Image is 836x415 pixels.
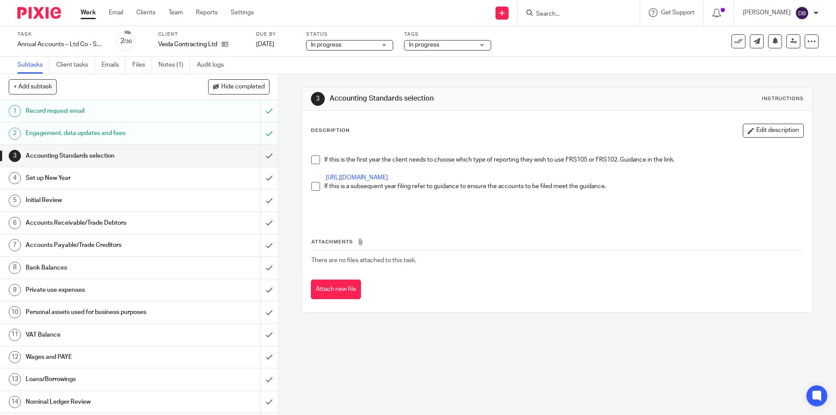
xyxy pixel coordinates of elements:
[9,396,21,408] div: 14
[17,7,61,19] img: Pixie
[330,94,576,103] h1: Accounting Standards selection
[311,280,361,299] button: Attach new file
[326,175,388,181] a: [URL][DOMAIN_NAME]
[132,57,152,74] a: Files
[535,10,614,18] input: Search
[9,79,57,94] button: + Add subtask
[9,284,21,296] div: 9
[9,105,21,117] div: 1
[26,306,176,319] h1: Personal assets used for business purposes
[158,31,245,38] label: Client
[221,84,265,91] span: Hide completed
[26,395,176,408] h1: Nominal Ledger Review
[311,240,353,244] span: Attachments
[136,8,155,17] a: Clients
[208,79,270,94] button: Hide completed
[743,8,791,17] p: [PERSON_NAME]
[158,40,217,49] p: Veida Contracting Ltd
[256,31,295,38] label: Due by
[231,8,254,17] a: Settings
[197,57,230,74] a: Audit logs
[101,57,126,74] a: Emails
[661,10,694,16] span: Get Support
[324,182,803,191] p: If this is a subsequent year filing refer to guidance to ensure the accounts to be filed meet the...
[9,217,21,229] div: 6
[9,306,21,318] div: 10
[404,31,491,38] label: Tags
[9,172,21,184] div: 4
[17,57,50,74] a: Subtasks
[9,373,21,385] div: 13
[81,8,96,17] a: Work
[9,351,21,363] div: 12
[311,92,325,106] div: 3
[109,8,123,17] a: Email
[26,216,176,229] h1: Accounts Receivable/Trade Debtors
[169,8,183,17] a: Team
[124,39,132,44] small: /30
[26,239,176,252] h1: Accounts Payable/Trade Creditors
[9,329,21,341] div: 11
[26,149,176,162] h1: Accounting Standards selection
[9,262,21,274] div: 8
[120,36,132,46] div: 2
[26,105,176,118] h1: Record request email
[26,261,176,274] h1: Bank Balances
[324,155,803,182] p: If this is the first year the client needs to choose which type of reporting they wish to use FRS...
[311,257,416,263] span: There are no files attached to this task.
[17,31,104,38] label: Task
[26,194,176,207] h1: Initial Review
[795,6,809,20] img: svg%3E
[9,150,21,162] div: 3
[311,127,350,134] p: Description
[256,41,274,47] span: [DATE]
[9,128,21,140] div: 2
[311,42,341,48] span: In progress
[26,172,176,185] h1: Set up New Year
[56,57,95,74] a: Client tasks
[26,127,176,140] h1: Engagement, data updates and fees
[196,8,218,17] a: Reports
[17,40,104,49] div: Annual Accounts – Ltd Co - Software
[26,283,176,297] h1: Private use expenses
[762,95,804,102] div: Instructions
[26,373,176,386] h1: Loans/Borrowings
[409,42,439,48] span: In progress
[9,195,21,207] div: 5
[743,124,804,138] button: Edit description
[26,351,176,364] h1: Wages and PAYE
[158,57,190,74] a: Notes (1)
[9,239,21,251] div: 7
[26,328,176,341] h1: VAT Balance
[306,31,393,38] label: Status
